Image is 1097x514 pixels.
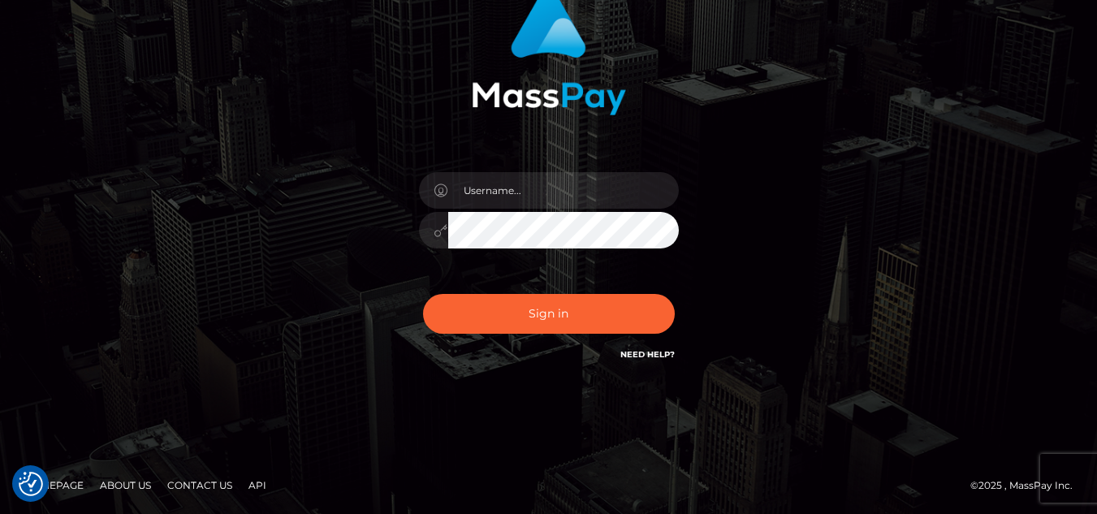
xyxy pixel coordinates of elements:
img: Revisit consent button [19,472,43,496]
a: Homepage [18,473,90,498]
a: Contact Us [161,473,239,498]
button: Sign in [423,294,675,334]
div: © 2025 , MassPay Inc. [970,477,1085,495]
a: Need Help? [620,349,675,360]
button: Consent Preferences [19,472,43,496]
a: API [242,473,273,498]
a: About Us [93,473,158,498]
input: Username... [448,172,679,209]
